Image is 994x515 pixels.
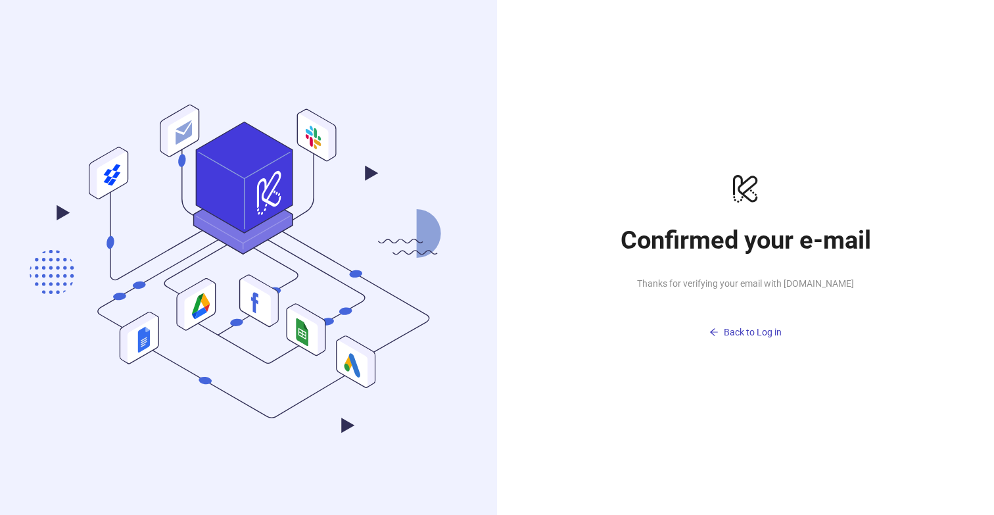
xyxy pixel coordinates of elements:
span: Thanks for verifying your email with [DOMAIN_NAME] [614,276,877,291]
span: arrow-left [709,328,719,337]
a: Back to Log in [614,301,877,343]
h1: Confirmed your e-mail [614,225,877,255]
button: Back to Log in [614,322,877,343]
span: Back to Log in [724,327,782,337]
